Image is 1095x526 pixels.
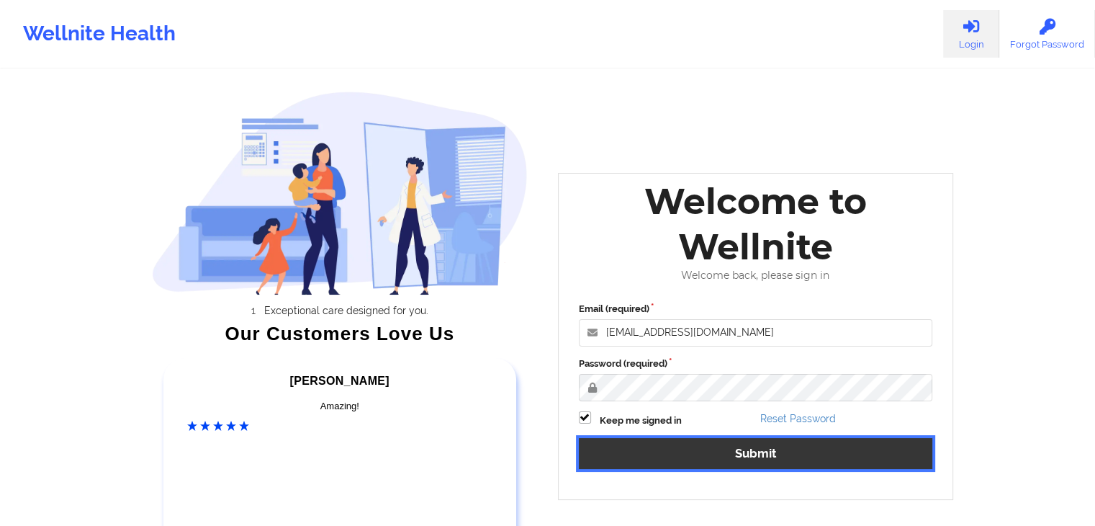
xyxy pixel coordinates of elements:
[569,179,943,269] div: Welcome to Wellnite
[152,326,528,341] div: Our Customers Love Us
[943,10,999,58] a: Login
[760,413,836,424] a: Reset Password
[579,357,933,371] label: Password (required)
[152,91,528,295] img: wellnite-auth-hero_200.c722682e.png
[187,399,492,414] div: Amazing!
[579,302,933,316] label: Email (required)
[165,305,528,316] li: Exceptional care designed for you.
[999,10,1095,58] a: Forgot Password
[600,414,682,428] label: Keep me signed in
[579,438,933,469] button: Submit
[290,375,389,387] span: [PERSON_NAME]
[579,319,933,347] input: Email address
[569,269,943,282] div: Welcome back, please sign in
